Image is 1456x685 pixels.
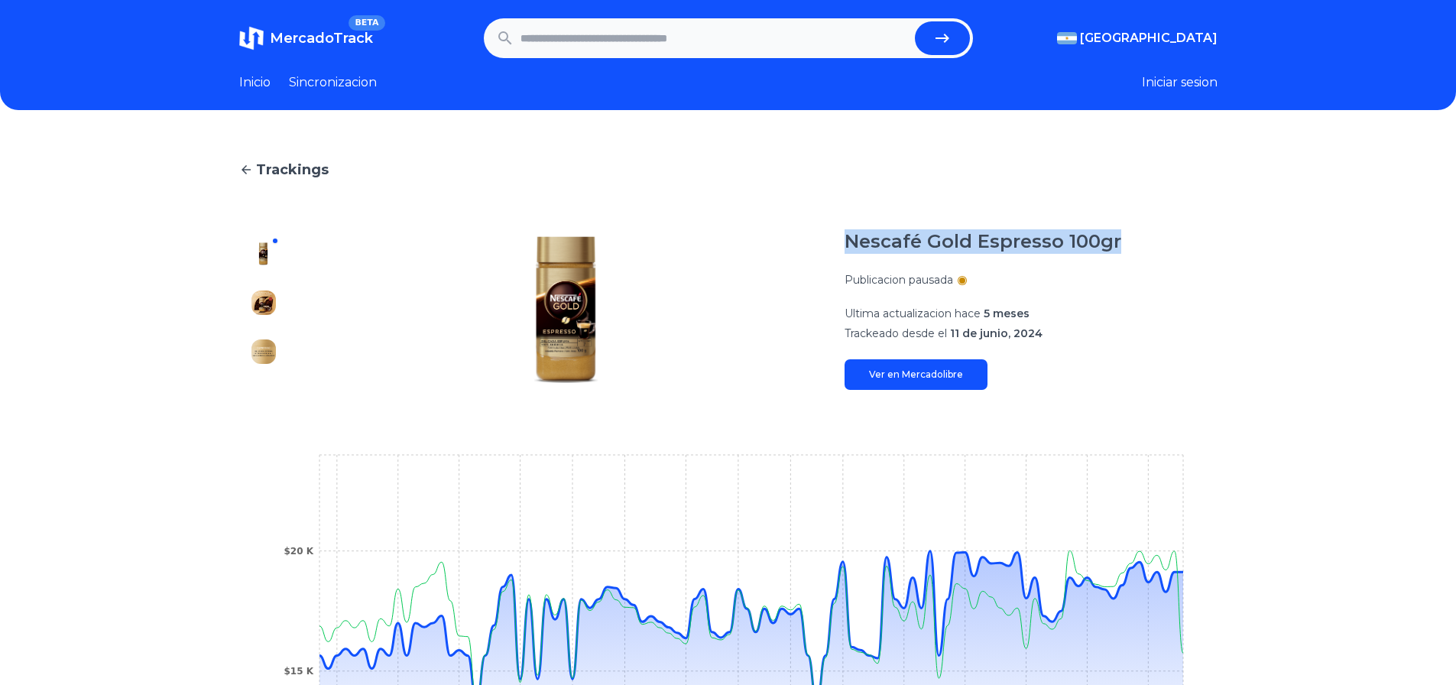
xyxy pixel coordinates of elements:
a: Ver en Mercadolibre [845,359,987,390]
span: 5 meses [984,307,1030,320]
tspan: $15 K [284,666,313,677]
span: 11 de junio, 2024 [950,326,1043,340]
span: BETA [349,15,384,31]
span: Ultima actualizacion hace [845,307,981,320]
span: Trackings [256,159,329,180]
a: Inicio [239,73,271,92]
span: MercadoTrack [270,30,373,47]
img: Nescafé Gold Espresso 100gr [251,242,276,266]
a: Sincronizacion [289,73,377,92]
h1: Nescafé Gold Espresso 100gr [845,229,1121,254]
a: Trackings [239,159,1218,180]
span: Trackeado desde el [845,326,947,340]
tspan: $20 K [284,546,313,557]
img: Argentina [1057,32,1077,44]
button: Iniciar sesion [1142,73,1218,92]
a: MercadoTrackBETA [239,26,373,50]
button: [GEOGRAPHIC_DATA] [1057,29,1218,47]
span: [GEOGRAPHIC_DATA] [1080,29,1218,47]
img: Nescafé Gold Espresso 100gr [251,339,276,364]
img: MercadoTrack [239,26,264,50]
img: Nescafé Gold Espresso 100gr [319,229,814,390]
img: Nescafé Gold Espresso 100gr [251,291,276,315]
p: Publicacion pausada [845,272,953,287]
